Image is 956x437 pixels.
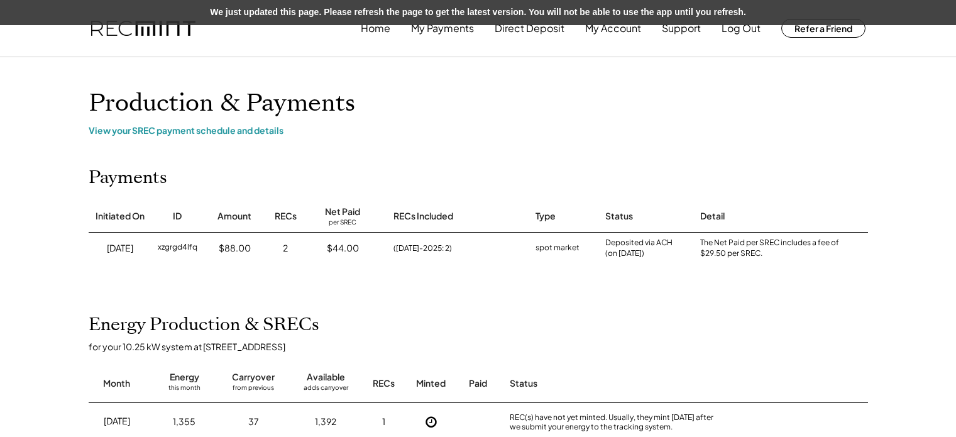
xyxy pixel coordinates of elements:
div: [DATE] [104,415,130,428]
div: per SREC [329,218,356,228]
div: xzgrgd4lfq [158,242,197,255]
div: [DATE] [107,242,133,255]
div: RECs [373,377,395,390]
button: Home [361,16,390,41]
button: Refer a Friend [781,19,865,38]
div: spot market [536,242,580,255]
button: Log Out [722,16,761,41]
div: Deposited via ACH (on [DATE]) [605,238,673,259]
div: this month [168,384,201,396]
div: Type [536,210,556,223]
div: Detail [700,210,725,223]
div: from previous [233,384,274,396]
h2: Payments [89,167,167,189]
div: RECs [275,210,297,223]
div: ([DATE]-2025: 2) [393,243,452,254]
div: Energy [170,371,199,384]
div: Net Paid [325,206,360,218]
img: recmint-logotype%403x.png [91,21,195,36]
div: ID [173,210,182,223]
button: Direct Deposit [495,16,564,41]
div: Status [605,210,633,223]
div: The Net Paid per SREC includes a fee of $29.50 per SREC. [700,238,845,259]
div: 1,355 [173,416,195,428]
button: My Payments [411,16,474,41]
button: Support [662,16,701,41]
h2: Energy Production & SRECs [89,314,319,336]
div: for your 10.25 kW system at [STREET_ADDRESS] [89,341,881,352]
div: Status [510,377,723,390]
div: 1,392 [315,416,336,428]
div: Minted [416,377,446,390]
div: REC(s) have not yet minted. Usually, they mint [DATE] after we submit your energy to the tracking... [510,412,723,432]
div: 37 [248,416,259,428]
div: $44.00 [327,242,359,255]
div: View your SREC payment schedule and details [89,124,868,136]
button: Not Yet Minted [422,412,441,431]
div: 1 [382,416,385,428]
div: Amount [217,210,251,223]
div: $88.00 [219,242,251,255]
button: My Account [585,16,641,41]
div: Available [307,371,345,384]
div: Initiated On [96,210,145,223]
div: RECs Included [393,210,453,223]
h1: Production & Payments [89,89,868,118]
div: Month [103,377,130,390]
div: adds carryover [304,384,348,396]
div: 2 [283,242,288,255]
div: Carryover [232,371,275,384]
div: Paid [469,377,487,390]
